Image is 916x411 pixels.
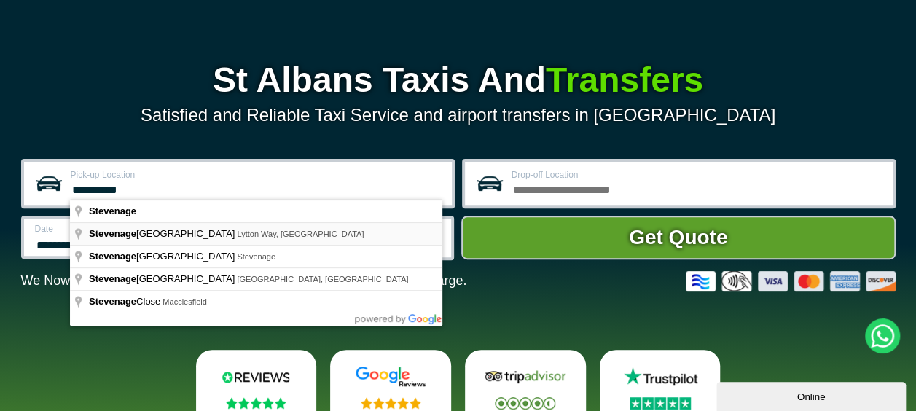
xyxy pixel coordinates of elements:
[512,171,884,179] label: Drop-off Location
[71,171,443,179] label: Pick-up Location
[616,366,704,388] img: Trustpilot
[89,251,136,262] span: Stevenage
[361,397,421,409] img: Stars
[89,228,237,239] span: [GEOGRAPHIC_DATA]
[226,397,286,409] img: Stars
[237,230,364,238] span: Lytton Way, [GEOGRAPHIC_DATA]
[89,251,237,262] span: [GEOGRAPHIC_DATA]
[495,397,555,410] img: Stars
[89,296,136,307] span: Stevenage
[89,273,136,284] span: Stevenage
[237,275,408,283] span: [GEOGRAPHIC_DATA], [GEOGRAPHIC_DATA]
[21,105,896,125] p: Satisfied and Reliable Taxi Service and airport transfers in [GEOGRAPHIC_DATA]
[212,366,300,388] img: Reviews.io
[163,297,207,306] span: Macclesfield
[237,252,275,261] span: Stevenage
[89,205,136,216] span: Stevenage
[630,397,691,410] img: Stars
[347,366,434,388] img: Google
[89,296,163,307] span: Close
[716,379,909,411] iframe: chat widget
[21,273,467,289] p: We Now Accept Card & Contactless Payment In
[21,63,896,98] h1: St Albans Taxis And
[686,271,896,291] img: Credit And Debit Cards
[546,60,703,99] span: Transfers
[461,216,896,259] button: Get Quote
[89,273,237,284] span: [GEOGRAPHIC_DATA]
[482,366,569,388] img: Tripadvisor
[35,224,222,233] label: Date
[89,228,136,239] span: Stevenage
